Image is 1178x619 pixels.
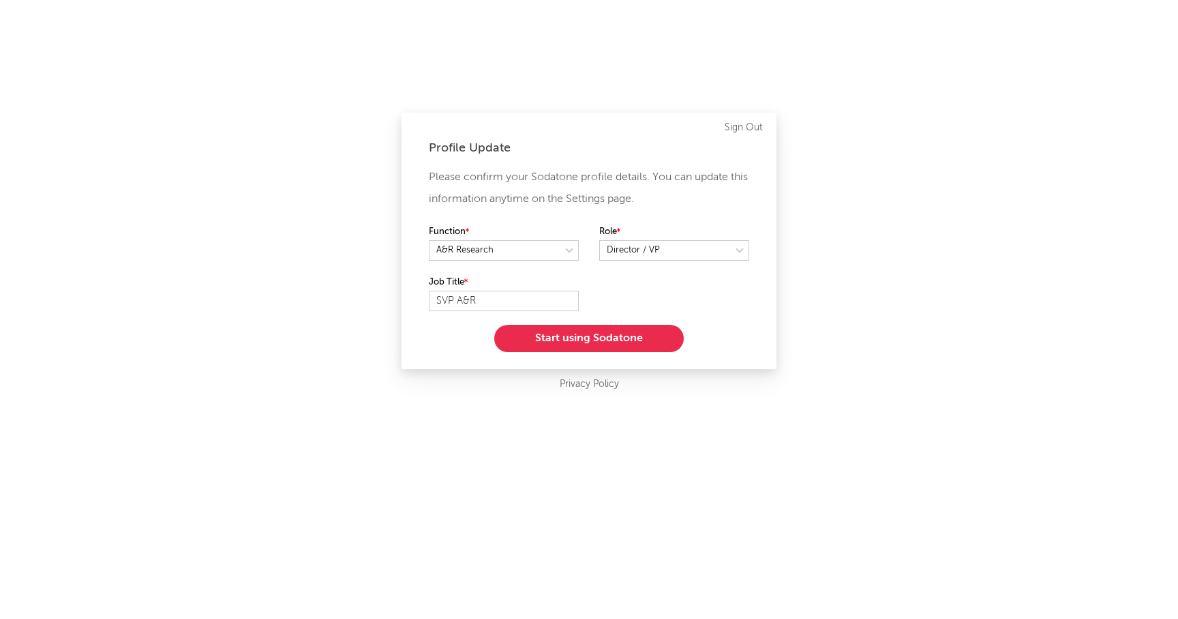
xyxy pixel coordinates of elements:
[429,224,579,240] label: Function
[599,224,749,240] label: Role
[429,274,579,291] label: Job Title
[494,325,684,352] button: Start using Sodatone
[429,140,749,156] div: Profile Update
[725,119,763,136] a: Sign Out
[429,167,749,210] p: Please confirm your Sodatone profile details. You can update this information anytime on the Sett...
[560,376,619,393] a: Privacy Policy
